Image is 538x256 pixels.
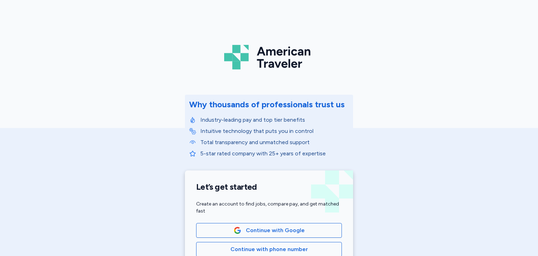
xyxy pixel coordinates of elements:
[224,42,314,72] img: Logo
[189,99,345,110] div: Why thousands of professionals trust us
[234,227,241,234] img: Google Logo
[246,226,305,235] span: Continue with Google
[196,182,342,192] h1: Let’s get started
[196,223,342,238] button: Google LogoContinue with Google
[230,245,308,254] span: Continue with phone number
[196,201,342,215] div: Create an account to find jobs, compare pay, and get matched fast
[200,127,349,135] p: Intuitive technology that puts you in control
[200,138,349,147] p: Total transparency and unmatched support
[200,116,349,124] p: Industry-leading pay and top tier benefits
[200,149,349,158] p: 5-star rated company with 25+ years of expertise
